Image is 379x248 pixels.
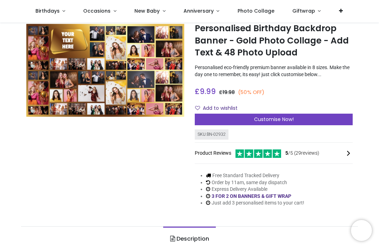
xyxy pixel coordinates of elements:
button: Add to wishlistAdd to wishlist [195,102,244,114]
li: Order by 11am, same day dispatch [206,179,304,186]
span: Anniversary [184,7,214,14]
span: Birthdays [35,7,60,14]
p: Personalised eco-friendly premium banner available in 8 sizes. Make the day one to remember, its ... [195,64,353,78]
div: Product Reviews [195,148,353,158]
iframe: Brevo live chat [351,220,372,241]
li: Express Delivery Available [206,186,304,193]
span: 19.98 [222,89,235,96]
span: £ [219,89,235,96]
h1: Personalised Birthday Backdrop Banner - Gold Photo Collage - Add Text & 48 Photo Upload [195,22,353,59]
small: (50% OFF) [238,89,265,96]
li: Just add 3 personalised items to your cart! [206,200,304,207]
img: Personalised Birthday Backdrop Banner - Gold Photo Collage - Add Text & 48 Photo Upload [26,24,184,117]
span: 5 [285,150,288,156]
li: Free Standard Tracked Delivery [206,172,304,179]
i: Add to wishlist [195,106,200,110]
span: Customise Now! [254,116,294,123]
span: 9.99 [200,86,216,96]
span: New Baby [134,7,160,14]
span: Giftwrap [292,7,315,14]
div: SKU: BN-02932 [195,129,228,140]
span: £ [195,86,216,96]
a: 3 FOR 2 ON BANNERS & GIFT WRAP [212,193,291,199]
span: /5 ( 29 reviews) [285,150,319,157]
span: Photo Collage [238,7,274,14]
span: Occasions [83,7,111,14]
